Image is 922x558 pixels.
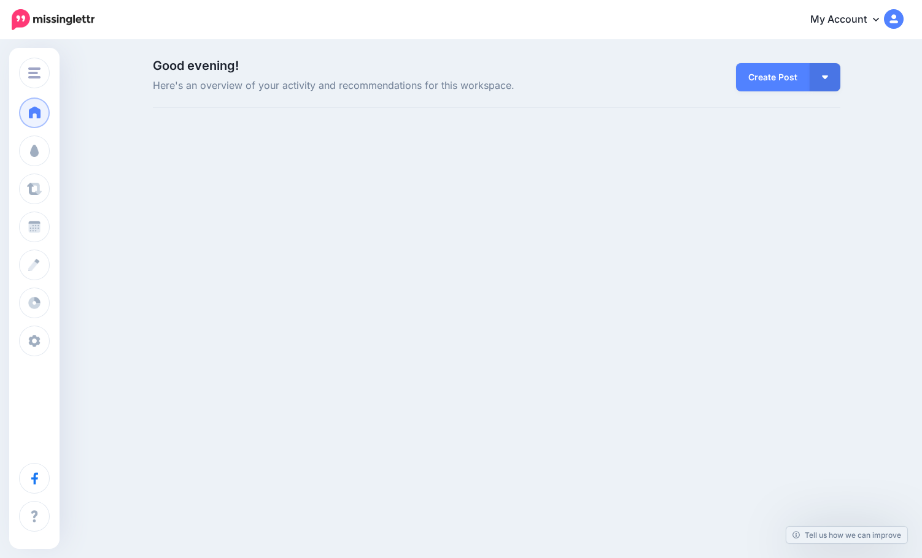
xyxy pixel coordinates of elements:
span: Good evening! [153,58,239,73]
a: Create Post [736,63,810,91]
a: My Account [798,5,904,35]
a: Tell us how we can improve [786,527,907,543]
img: Missinglettr [12,9,95,30]
img: arrow-down-white.png [822,75,828,79]
img: menu.png [28,67,41,78]
span: Here's an overview of your activity and recommendations for this workspace. [153,78,605,94]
